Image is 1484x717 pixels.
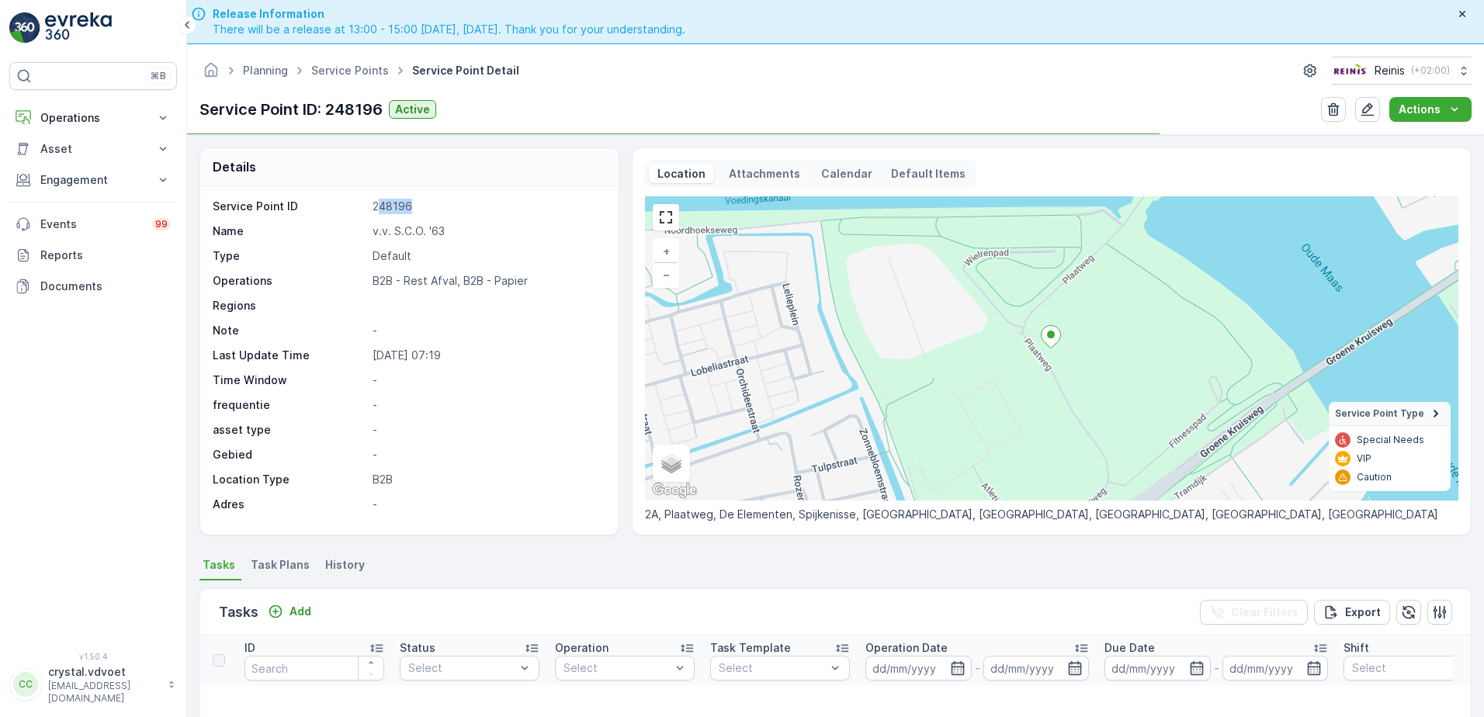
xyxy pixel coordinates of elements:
[1332,57,1472,85] button: Reinis(+02:00)
[40,279,171,294] p: Documents
[1200,600,1308,625] button: Clear Filters
[400,640,435,656] p: Status
[244,656,384,681] input: Search
[663,268,671,281] span: −
[151,70,166,82] p: ⌘B
[373,323,602,338] p: -
[45,12,112,43] img: logo_light-DOdMpM7g.png
[213,158,256,176] p: Details
[373,199,602,214] p: 248196
[9,12,40,43] img: logo
[213,199,366,214] p: Service Point ID
[213,273,366,289] p: Operations
[1357,471,1392,483] p: Caution
[373,348,602,363] p: [DATE] 07:19
[655,166,708,182] p: Location
[1352,660,1459,676] p: Select
[311,64,389,77] a: Service Points
[654,263,678,286] a: Zoom Out
[213,447,366,462] p: Gebied
[1344,640,1369,656] p: Shift
[213,397,366,413] p: frequentie
[213,223,366,239] p: Name
[821,166,872,182] p: Calendar
[373,223,602,239] p: v.v. S.C.O. '63
[9,102,177,133] button: Operations
[13,672,38,697] div: CC
[373,422,602,438] p: -
[203,68,220,81] a: Homepage
[389,100,436,119] button: Active
[408,660,515,676] p: Select
[40,216,143,232] p: Events
[865,640,948,656] p: Operation Date
[9,133,177,165] button: Asset
[409,63,522,78] span: Service Point Detail
[645,507,1458,522] p: 2A, Plaatweg, De Elementen, Spijkenisse, [GEOGRAPHIC_DATA], [GEOGRAPHIC_DATA], [GEOGRAPHIC_DATA],...
[1222,656,1329,681] input: dd/mm/yyyy
[1375,63,1405,78] p: Reinis
[9,652,177,661] span: v 1.50.4
[649,480,700,501] img: Google
[40,141,146,157] p: Asset
[1357,434,1424,446] p: Special Needs
[155,218,168,230] p: 99
[213,248,366,264] p: Type
[213,298,366,313] p: Regions
[1329,402,1451,426] summary: Service Point Type
[9,209,177,240] a: Events99
[1399,102,1441,117] p: Actions
[213,422,366,438] p: asset type
[1345,604,1381,620] p: Export
[1104,640,1155,656] p: Due Date
[199,98,383,121] p: Service Point ID: 248196
[891,166,966,182] p: Default Items
[48,664,160,680] p: crystal.vdvoet
[710,640,791,656] p: Task Template
[649,480,700,501] a: Open this area in Google Maps (opens a new window)
[1314,600,1390,625] button: Export
[373,273,602,289] p: B2B - Rest Afval, B2B - Papier
[1389,97,1472,122] button: Actions
[373,248,602,264] p: Default
[726,166,803,182] p: Attachments
[213,6,685,22] span: Release Information
[719,660,826,676] p: Select
[203,557,235,573] span: Tasks
[40,248,171,263] p: Reports
[865,656,972,681] input: dd/mm/yyyy
[40,172,146,188] p: Engagement
[1357,452,1371,465] p: VIP
[9,271,177,302] a: Documents
[48,680,160,705] p: [EMAIL_ADDRESS][DOMAIN_NAME]
[9,165,177,196] button: Engagement
[654,240,678,263] a: Zoom In
[213,497,366,512] p: Adres
[373,472,602,487] p: B2B
[325,557,365,573] span: History
[563,660,671,676] p: Select
[251,557,310,573] span: Task Plans
[983,656,1090,681] input: dd/mm/yyyy
[1214,659,1219,677] p: -
[1335,407,1424,420] span: Service Point Type
[9,240,177,271] a: Reports
[213,372,366,388] p: Time Window
[373,397,602,413] p: -
[1332,62,1368,79] img: Reinis-Logo-Vrijstaand_Tekengebied-1-copy2_aBO4n7j.png
[213,22,685,37] span: There will be a release at 13:00 - 15:00 [DATE], [DATE]. Thank you for your understanding.
[40,110,146,126] p: Operations
[9,664,177,705] button: CCcrystal.vdvoet[EMAIL_ADDRESS][DOMAIN_NAME]
[373,447,602,462] p: -
[663,244,670,258] span: +
[975,659,980,677] p: -
[654,446,688,480] a: Layers
[243,64,288,77] a: Planning
[654,206,678,229] a: View Fullscreen
[213,323,366,338] p: Note
[213,472,366,487] p: Location Type
[290,604,311,619] p: Add
[213,348,366,363] p: Last Update Time
[244,640,255,656] p: ID
[1104,656,1211,681] input: dd/mm/yyyy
